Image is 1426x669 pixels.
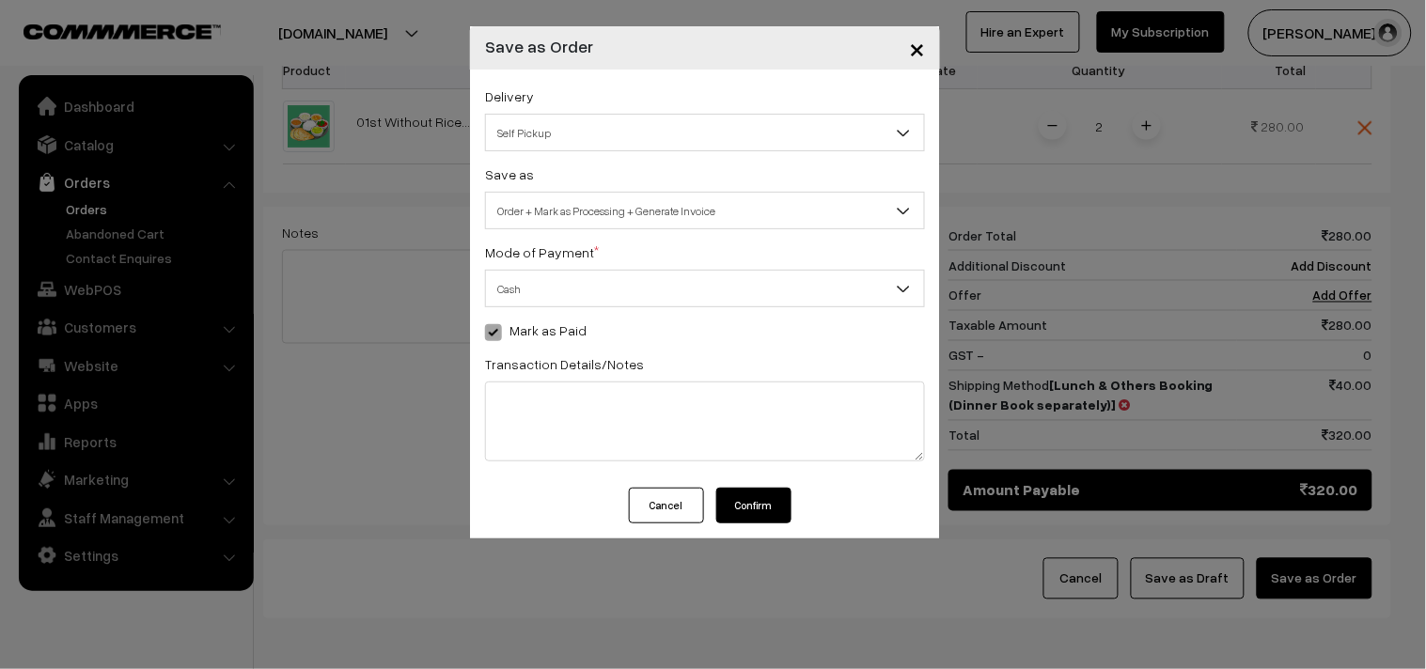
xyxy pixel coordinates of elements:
label: Mode of Payment [485,242,599,262]
span: Cash [486,272,924,305]
label: Mark as Paid [485,320,587,340]
label: Delivery [485,86,534,106]
label: Save as [485,164,534,184]
span: Self Pickup [486,117,924,149]
h4: Save as Order [485,34,593,59]
label: Transaction Details/Notes [485,354,644,374]
button: Confirm [716,488,791,523]
button: Cancel [629,488,704,523]
span: Order + Mark as Processing + Generate Invoice [486,194,924,227]
span: × [909,30,925,65]
span: Cash [485,270,925,307]
button: Close [894,19,940,77]
span: Order + Mark as Processing + Generate Invoice [485,192,925,229]
span: Self Pickup [485,114,925,151]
